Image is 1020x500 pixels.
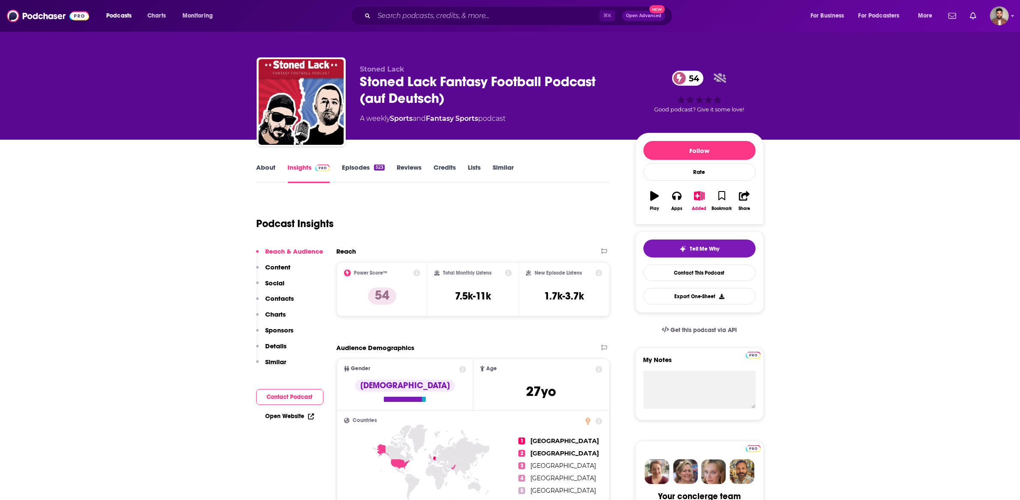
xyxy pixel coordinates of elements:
span: 2 [518,450,525,457]
a: Reviews [397,163,422,183]
a: About [257,163,276,183]
span: [GEOGRAPHIC_DATA] [530,437,599,445]
img: Barbara Profile [673,459,698,484]
a: Get this podcast via API [655,320,744,341]
button: Reach & Audience [256,247,323,263]
p: Reach & Audience [266,247,323,255]
div: Apps [671,206,682,211]
button: Play [643,186,666,216]
img: tell me why sparkle [679,246,686,252]
h2: Audience Demographics [337,344,415,352]
button: Show profile menu [990,6,1009,25]
button: Sponsors [256,326,294,342]
a: Charts [142,9,171,23]
button: Added [688,186,710,216]
span: Charts [147,10,166,22]
button: open menu [853,9,912,23]
button: tell me why sparkleTell Me Why [643,240,756,257]
a: Episodes523 [342,163,384,183]
img: Stoned Lack Fantasy Football Podcast (auf Deutsch) [258,59,344,145]
span: ⌘ K [599,10,615,21]
span: For Business [811,10,844,22]
button: Bookmark [711,186,733,216]
p: Charts [266,310,286,318]
div: 523 [374,165,384,171]
button: Contacts [256,294,294,310]
span: Age [486,366,497,371]
h2: Reach [337,247,356,255]
div: 54Good podcast? Give it some love! [635,65,764,118]
h3: 1.7k-3.7k [544,290,584,302]
button: Content [256,263,291,279]
button: Contact Podcast [256,389,323,405]
button: Details [256,342,287,358]
p: Content [266,263,291,271]
span: 5 [518,487,525,494]
a: Sports [390,114,413,123]
img: Podchaser - Follow, Share and Rate Podcasts [7,8,89,24]
button: Open AdvancedNew [622,11,665,21]
div: [DEMOGRAPHIC_DATA] [355,380,455,392]
span: 4 [518,475,525,482]
span: [GEOGRAPHIC_DATA] [530,474,596,482]
div: Added [692,206,707,211]
button: Share [733,186,755,216]
div: Share [739,206,750,211]
span: 3 [518,462,525,469]
img: User Profile [990,6,1009,25]
img: Sydney Profile [645,459,670,484]
a: Show notifications dropdown [945,9,960,23]
h2: Power Score™ [354,270,388,276]
span: Tell Me Why [690,246,719,252]
a: Similar [493,163,514,183]
a: Lists [468,163,481,183]
span: Logged in as calmonaghan [990,6,1009,25]
span: 27 yo [526,383,556,400]
span: and [413,114,426,123]
span: New [649,5,665,13]
button: open menu [805,9,855,23]
button: open menu [100,9,143,23]
button: open menu [912,9,943,23]
button: Follow [643,141,756,160]
span: Good podcast? Give it some love! [655,106,745,113]
a: Pro website [746,444,761,452]
button: Social [256,279,285,295]
img: Jon Profile [730,459,754,484]
div: Play [650,206,659,211]
a: Credits [434,163,456,183]
a: 54 [672,71,704,86]
a: InsightsPodchaser Pro [288,163,330,183]
img: Podchaser Pro [315,165,330,171]
span: Stoned Lack [360,65,405,73]
p: 54 [368,287,396,305]
button: Charts [256,310,286,326]
img: Jules Profile [701,459,726,484]
h1: Podcast Insights [257,217,334,230]
a: Pro website [746,350,761,359]
span: 1 [518,437,525,444]
label: My Notes [643,356,756,371]
span: Gender [351,366,371,371]
span: Countries [353,418,377,423]
input: Search podcasts, credits, & more... [374,9,599,23]
div: Bookmark [712,206,732,211]
span: Podcasts [106,10,132,22]
span: More [918,10,933,22]
p: Similar [266,358,287,366]
a: Contact This Podcast [643,264,756,281]
button: Apps [666,186,688,216]
button: open menu [176,9,224,23]
img: Podchaser Pro [746,445,761,452]
span: [GEOGRAPHIC_DATA] [530,462,596,470]
p: Details [266,342,287,350]
h2: Total Monthly Listens [443,270,491,276]
span: Open Advanced [626,14,661,18]
div: Search podcasts, credits, & more... [359,6,681,26]
p: Contacts [266,294,294,302]
p: Sponsors [266,326,294,334]
span: [GEOGRAPHIC_DATA] [530,449,599,457]
img: Podchaser Pro [746,352,761,359]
